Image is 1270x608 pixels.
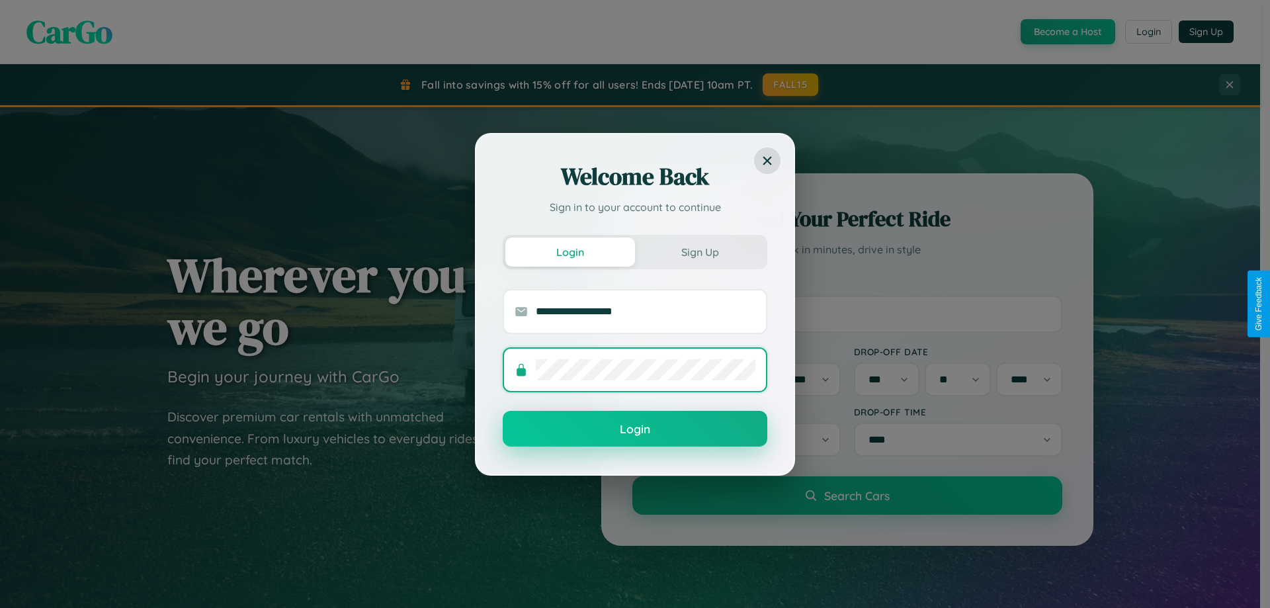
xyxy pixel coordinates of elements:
div: Give Feedback [1254,277,1263,331]
button: Sign Up [635,238,765,267]
p: Sign in to your account to continue [503,199,767,215]
button: Login [505,238,635,267]
h2: Welcome Back [503,161,767,193]
button: Login [503,411,767,447]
